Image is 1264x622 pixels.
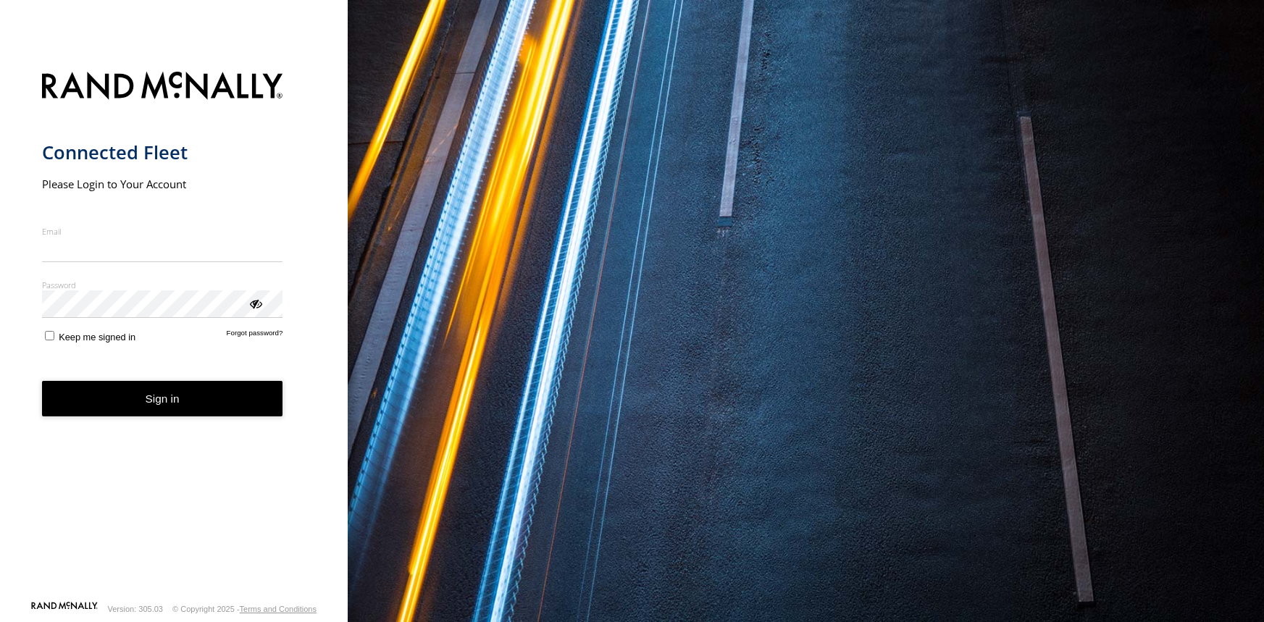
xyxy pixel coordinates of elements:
label: Email [42,226,283,237]
div: ViewPassword [248,295,262,310]
label: Password [42,280,283,290]
span: Keep me signed in [59,332,135,342]
h1: Connected Fleet [42,140,283,164]
img: Rand McNally [42,69,283,106]
div: Version: 305.03 [108,605,163,613]
div: © Copyright 2025 - [172,605,317,613]
a: Terms and Conditions [240,605,317,613]
form: main [42,63,306,600]
button: Sign in [42,381,283,416]
a: Forgot password? [227,329,283,342]
input: Keep me signed in [45,331,54,340]
a: Visit our Website [31,602,98,616]
h2: Please Login to Your Account [42,177,283,191]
